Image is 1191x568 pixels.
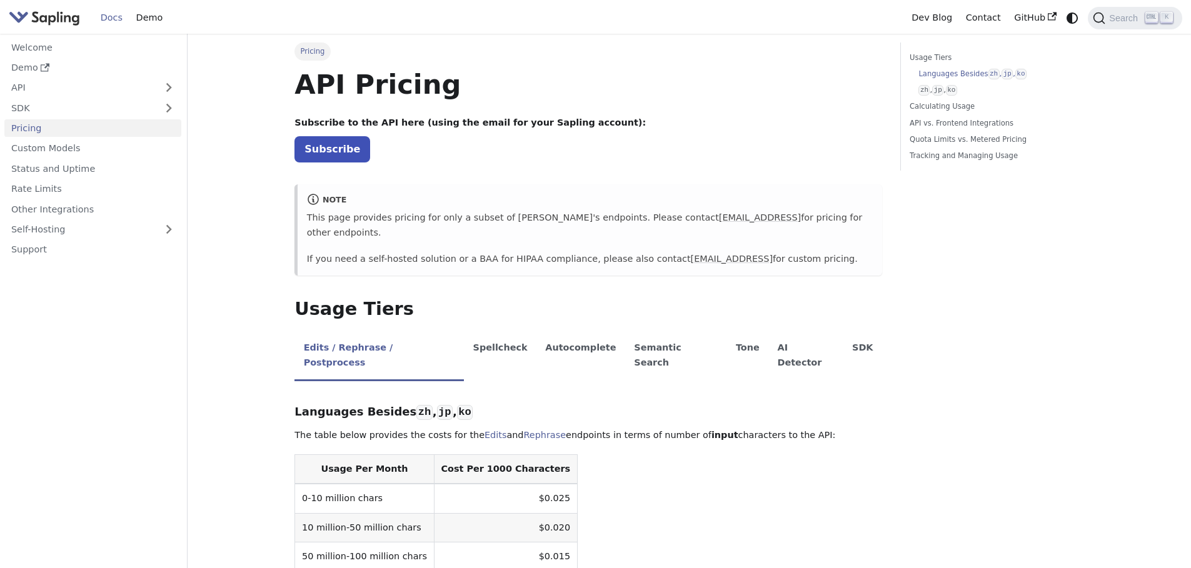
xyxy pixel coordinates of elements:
[307,252,873,267] p: If you need a self-hosted solution or a BAA for HIPAA compliance, please also contact for custom ...
[711,430,738,440] strong: input
[437,405,453,420] code: jp
[485,430,506,440] a: Edits
[536,332,625,381] li: Autocomplete
[294,42,882,60] nav: Breadcrumbs
[719,212,801,222] a: [EMAIL_ADDRESS]
[156,79,181,97] button: Expand sidebar category 'API'
[294,428,882,443] p: The table below provides the costs for the and endpoints in terms of number of characters to the ...
[625,332,727,381] li: Semantic Search
[4,241,181,259] a: Support
[910,52,1079,64] a: Usage Tiers
[959,8,1008,27] a: Contact
[1105,13,1145,23] span: Search
[946,85,957,96] code: ko
[1063,9,1082,27] button: Switch between dark and light mode (currently system mode)
[4,59,181,77] a: Demo
[4,200,181,218] a: Other Integrations
[4,139,181,157] a: Custom Models
[457,405,473,420] code: ko
[4,79,156,97] a: API
[307,211,873,241] p: This page provides pricing for only a subset of [PERSON_NAME]'s endpoints. Please contact for pri...
[910,150,1079,162] a: Tracking and Managing Usage
[910,117,1079,129] a: API vs. Frontend Integrations
[294,298,882,321] h2: Usage Tiers
[294,67,882,101] h1: API Pricing
[4,159,181,177] a: Status and Uptime
[9,9,80,27] img: Sapling.ai
[294,405,882,419] h3: Languages Besides , ,
[464,332,536,381] li: Spellcheck
[910,101,1079,112] a: Calculating Usage
[910,134,1079,146] a: Quota Limits vs. Metered Pricing
[416,405,432,420] code: zh
[905,8,958,27] a: Dev Blog
[434,484,577,513] td: $0.025
[988,69,1000,79] code: zh
[295,513,434,542] td: 10 million-50 million chars
[9,9,84,27] a: Sapling.ai
[1160,12,1173,23] kbd: K
[295,455,434,484] th: Usage Per Month
[294,136,370,162] a: Subscribe
[434,455,577,484] th: Cost Per 1000 Characters
[1007,8,1063,27] a: GitHub
[918,84,1075,96] a: zh,jp,ko
[1015,69,1027,79] code: ko
[295,484,434,513] td: 0-10 million chars
[1002,69,1013,79] code: jp
[294,117,646,127] strong: Subscribe to the API here (using the email for your Sapling account):
[1088,7,1182,29] button: Search (Ctrl+K)
[691,254,773,264] a: [EMAIL_ADDRESS]
[156,99,181,117] button: Expand sidebar category 'SDK'
[523,430,566,440] a: Rephrase
[932,85,943,96] code: jp
[918,68,1075,80] a: Languages Besideszh,jp,ko
[129,8,169,27] a: Demo
[294,332,464,381] li: Edits / Rephrase / Postprocess
[4,38,181,56] a: Welcome
[4,221,181,239] a: Self-Hosting
[727,332,769,381] li: Tone
[294,42,330,60] span: Pricing
[307,193,873,208] div: note
[94,8,129,27] a: Docs
[4,119,181,137] a: Pricing
[4,99,156,117] a: SDK
[843,332,882,381] li: SDK
[918,85,930,96] code: zh
[434,513,577,542] td: $0.020
[768,332,843,381] li: AI Detector
[4,180,181,198] a: Rate Limits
